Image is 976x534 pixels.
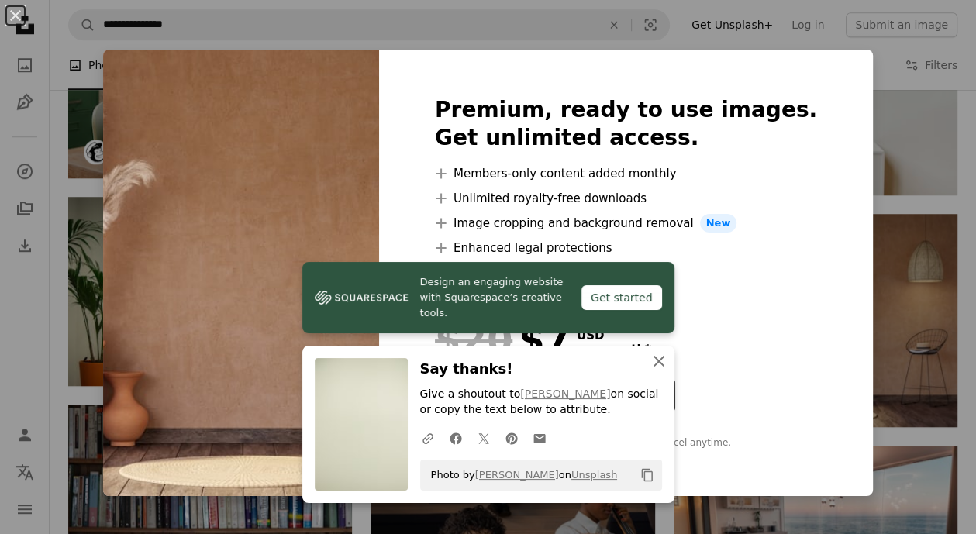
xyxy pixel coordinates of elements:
a: Design an engaging website with Squarespace’s creative tools.Get started [302,262,674,333]
a: [PERSON_NAME] [475,469,559,481]
li: Members-only content added monthly [435,164,817,183]
button: Copy to clipboard [634,462,660,488]
li: Image cropping and background removal [435,214,817,233]
li: Enhanced legal protections [435,239,817,257]
span: Photo by on [423,463,618,487]
img: file-1606177908946-d1eed1cbe4f5image [315,286,408,309]
a: Share on Facebook [442,422,470,453]
a: Share on Twitter [470,422,498,453]
span: Design an engaging website with Squarespace’s creative tools. [420,274,569,321]
a: Unsplash [571,469,617,481]
h2: Premium, ready to use images. Get unlimited access. [435,96,817,152]
h3: Say thanks! [420,358,662,381]
span: New [700,214,737,233]
div: Get started [581,285,662,310]
img: premium_photo-1683133752824-b9fd877805f3 [103,50,379,496]
a: Share over email [526,422,554,453]
a: Share on Pinterest [498,422,526,453]
li: Unlimited royalty-free downloads [435,189,817,208]
a: [PERSON_NAME] [520,388,610,400]
p: Give a shoutout to on social or copy the text below to attribute. [420,387,662,418]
